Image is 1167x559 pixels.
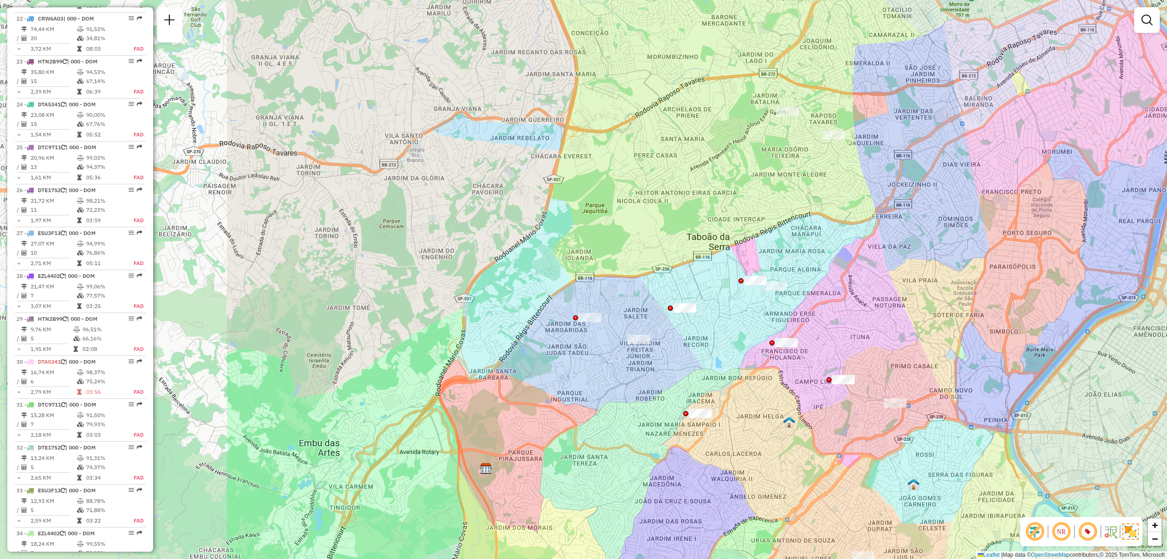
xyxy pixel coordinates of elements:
td: = [16,345,21,354]
td: 11 [30,205,77,214]
td: / [16,34,21,43]
td: FAD [124,430,144,439]
td: 91,31% [86,454,124,463]
img: 620 UDC Light Jd. Sao Luis [908,478,919,490]
td: FAD [124,173,144,182]
i: % de utilização da cubagem [77,507,84,513]
div: Atividade não roteirizada - R. P. SANTO COMERCIO [689,409,712,418]
td: / [16,291,21,300]
i: Distância Total [21,541,27,547]
a: Exibir filtros [1138,11,1156,29]
i: % de utilização da cubagem [77,550,84,556]
span: | 000 - DOM [65,187,96,193]
i: % de utilização do peso [77,455,84,461]
em: Rota exportada [137,187,142,193]
td: 66,16% [82,334,122,343]
span: CRW6A03 [38,15,63,22]
td: / [16,420,21,429]
div: Atividade não roteirizada - R. P. SANTO COMERCIO [627,335,650,344]
i: Veículo já utilizado nesta sessão [60,531,64,536]
td: 99,55% [86,539,124,549]
a: Leaflet [978,552,1000,558]
div: Atividade não roteirizada - MERCADO NOVO LIDER P [884,398,907,407]
span: 34 - [16,530,95,537]
i: Tempo total em rota [73,346,78,352]
td: 99,03% [86,153,124,162]
em: Opções [129,487,134,493]
i: Veículo já utilizado nesta sessão [61,359,65,365]
td: = [16,387,21,397]
td: 10 [30,248,77,257]
td: 16,74 KM [30,368,77,377]
div: Atividade não roteirizada - SUPERMERCADO PORTO S [744,276,767,285]
i: Total de Atividades [21,207,27,213]
i: % de utilização da cubagem [77,422,84,427]
i: % de utilização da cubagem [77,164,84,170]
em: Opções [129,144,134,150]
div: Atividade não roteirizada - ADEGA DO FABIO LTDA [832,375,855,384]
td: = [16,302,21,311]
td: 15 [30,77,77,86]
span: ESU3F13 [38,230,61,236]
i: Tempo total em rota [77,518,82,523]
i: Veículo já utilizado nesta sessão [61,188,65,193]
i: % de utilização da cubagem [77,78,84,84]
td: 71,88% [86,506,124,515]
span: 28 - [16,272,95,279]
em: Opções [129,230,134,235]
td: FAD [124,216,144,225]
span: + [1152,519,1158,531]
em: Opções [129,58,134,64]
i: Total de Atividades [21,250,27,256]
i: % de utilização do peso [77,241,84,246]
i: % de utilização do peso [77,112,84,118]
i: Distância Total [21,455,27,461]
td: 05:11 [86,259,124,268]
span: 29 - [16,315,98,322]
span: | 000 - DOM [64,530,95,537]
td: 13,24 KM [30,454,77,463]
td: 96,51% [82,325,122,334]
td: 99,06% [86,282,124,291]
td: 67,14% [86,77,124,86]
i: % de utilização do peso [77,541,84,547]
i: % de utilização do peso [77,69,84,75]
td: 1,95 KM [30,345,73,354]
em: Rota exportada [137,359,142,364]
td: 1,61 KM [30,173,77,182]
em: Rota exportada [137,230,142,235]
td: 13 [30,162,77,172]
td: 05:36 [86,173,124,182]
span: EZL4402 [38,530,60,537]
img: CDD Embu [480,463,492,475]
em: Rota exportada [137,487,142,493]
td: 2,18 KM [30,430,77,439]
span: DTE1752 [38,187,61,193]
i: Veículo já utilizado nesta sessão [61,488,65,493]
em: Rota exportada [137,316,142,321]
td: 74,44 KM [30,25,77,34]
i: Distância Total [21,498,27,504]
em: Opções [129,530,134,536]
td: 72,23% [86,205,124,214]
td: 98,37% [86,368,124,377]
i: Veículo já utilizado nesta sessão [61,145,66,150]
i: Total de Atividades [21,550,27,556]
td: 1,97 KM [30,216,77,225]
td: 7 [30,420,77,429]
td: 9,76 KM [30,325,73,334]
td: 20 [30,34,77,43]
i: Total de Atividades [21,78,27,84]
i: Distância Total [21,241,27,246]
i: % de utilização da cubagem [73,336,80,341]
td: 23,08 KM [30,110,77,120]
i: % de utilização da cubagem [77,250,84,256]
i: % de utilização da cubagem [77,121,84,127]
span: 26 - [16,187,96,193]
img: DS Teste [783,416,795,428]
span: DTA5341 [38,101,61,108]
i: % de utilização do peso [77,284,84,289]
td: 15,28 KM [30,411,77,420]
i: Distância Total [21,284,27,289]
i: Veículo já utilizado nesta sessão [61,402,66,407]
